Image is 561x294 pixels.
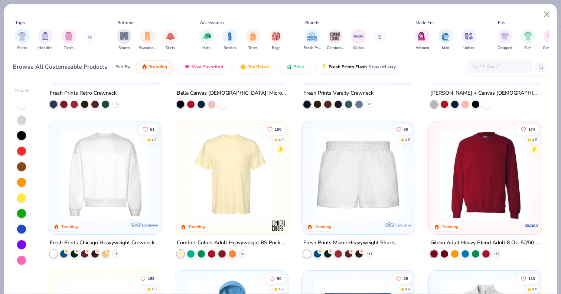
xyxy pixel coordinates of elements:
[498,19,505,26] div: Fits
[463,45,474,51] span: Unisex
[266,273,285,284] button: Like
[199,29,214,51] button: filter button
[245,29,260,51] button: filter button
[202,32,211,40] img: Hats Image
[117,29,131,51] div: filter for Shorts
[430,88,540,98] div: [PERSON_NAME] + Canvas [DEMOGRAPHIC_DATA]' Micro Ribbed Baby Tee
[436,128,534,219] img: c7b025ed-4e20-46ac-9c52-55bc1f9f47df
[15,29,30,51] div: filter for Shirts
[304,29,321,51] div: filter for Fresh Prints
[117,19,134,26] div: Bottoms
[438,29,453,51] div: filter for Men
[192,64,223,70] span: Most Favorited
[280,128,378,219] img: f2707318-0607-4e9d-8b72-fe22b32ef8d9
[202,45,211,51] span: Hats
[166,45,175,51] span: Skirts
[524,218,539,233] img: Gildan logo
[184,64,190,70] img: most_fav.gif
[148,277,154,280] span: 159
[521,29,535,51] div: filter for Slim
[316,61,401,73] button: Fresh Prints Flash5 day delivery
[64,45,74,51] span: Tanks
[15,88,30,94] div: Filter By
[61,29,76,51] button: filter button
[149,64,167,70] span: Trending
[303,88,374,98] div: Fresh Prints Varsity Crewneck
[177,88,287,98] div: Bella Canvas [DEMOGRAPHIC_DATA]' Micro Ribbed Scoop Tank
[367,251,372,256] span: + 11
[224,45,236,51] span: Bottles
[351,29,366,51] button: filter button
[139,45,156,51] span: Sweatpants
[330,31,341,42] img: Comfort Colors Image
[61,29,76,51] div: filter for Tanks
[179,61,229,73] button: Most Favorited
[307,31,318,42] img: Fresh Prints Image
[430,238,540,247] div: Gildan Adult Heavy Blend Adult 8 Oz. 50/50 Fleece Crew
[38,45,52,51] span: Hoodies
[517,273,539,284] button: Like
[278,286,284,292] div: 4.7
[271,68,286,83] img: Bella + Canvas logo
[368,102,371,106] span: + 3
[271,218,286,233] img: Comfort Colors logo
[524,68,539,83] img: Bella + Canvas logo
[177,238,287,247] div: Comfort Colors Adult Heavyweight RS Pocket T-Shirt
[17,45,27,51] span: Shirts
[293,64,304,70] span: Price
[415,19,434,26] div: Made For
[114,251,118,256] span: + 9
[415,29,430,51] button: filter button
[368,63,396,71] span: 5 day delivery
[278,137,284,143] div: 4.9
[404,127,408,131] span: 90
[248,45,258,51] span: Totes
[141,64,147,70] img: trending.gif
[41,32,49,40] img: Hoodies Image
[226,32,234,40] img: Bottles Image
[143,32,151,40] img: Sweatpants Image
[471,62,528,71] input: Try "T-Shirt"
[327,45,344,51] span: Comfort Colors
[305,19,319,26] div: Brands
[275,127,281,131] span: 100
[309,128,407,219] img: af8dff09-eddf-408b-b5dc-51145765dcf2
[524,32,532,40] img: Slim Image
[416,45,429,51] span: Women
[321,64,327,70] img: flash.gif
[151,286,157,292] div: 4.8
[543,45,560,51] span: Oversized
[117,29,131,51] button: filter button
[528,277,535,280] span: 113
[500,32,509,40] img: Cropped Image
[461,29,476,51] div: filter for Unisex
[543,29,560,51] button: filter button
[15,19,25,26] div: Tops
[543,29,560,51] div: filter for Oversized
[272,45,280,51] span: Bags
[139,29,156,51] div: filter for Sweatpants
[329,64,367,70] span: Fresh Prints Flash
[151,137,157,143] div: 4.7
[351,29,366,51] div: filter for Gildan
[200,19,224,26] div: Accessories
[524,45,532,51] span: Slim
[327,29,344,51] button: filter button
[395,222,411,227] span: Exclusive
[65,32,73,40] img: Tanks Image
[269,29,284,51] button: filter button
[118,45,130,51] span: Shorts
[272,32,280,40] img: Bags Image
[136,61,173,73] button: Trending
[50,238,154,247] div: Fresh Prints Chicago Heavyweight Crewneck
[493,251,499,256] span: + 30
[277,277,281,280] span: 50
[183,128,280,219] img: 284e3bdb-833f-4f21-a3b0-720291adcbd9
[139,29,156,51] button: filter button
[150,127,154,131] span: 61
[222,29,237,51] div: filter for Bottles
[517,124,539,134] button: Like
[405,137,410,143] div: 4.8
[418,32,427,40] img: Women Image
[392,124,412,134] button: Like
